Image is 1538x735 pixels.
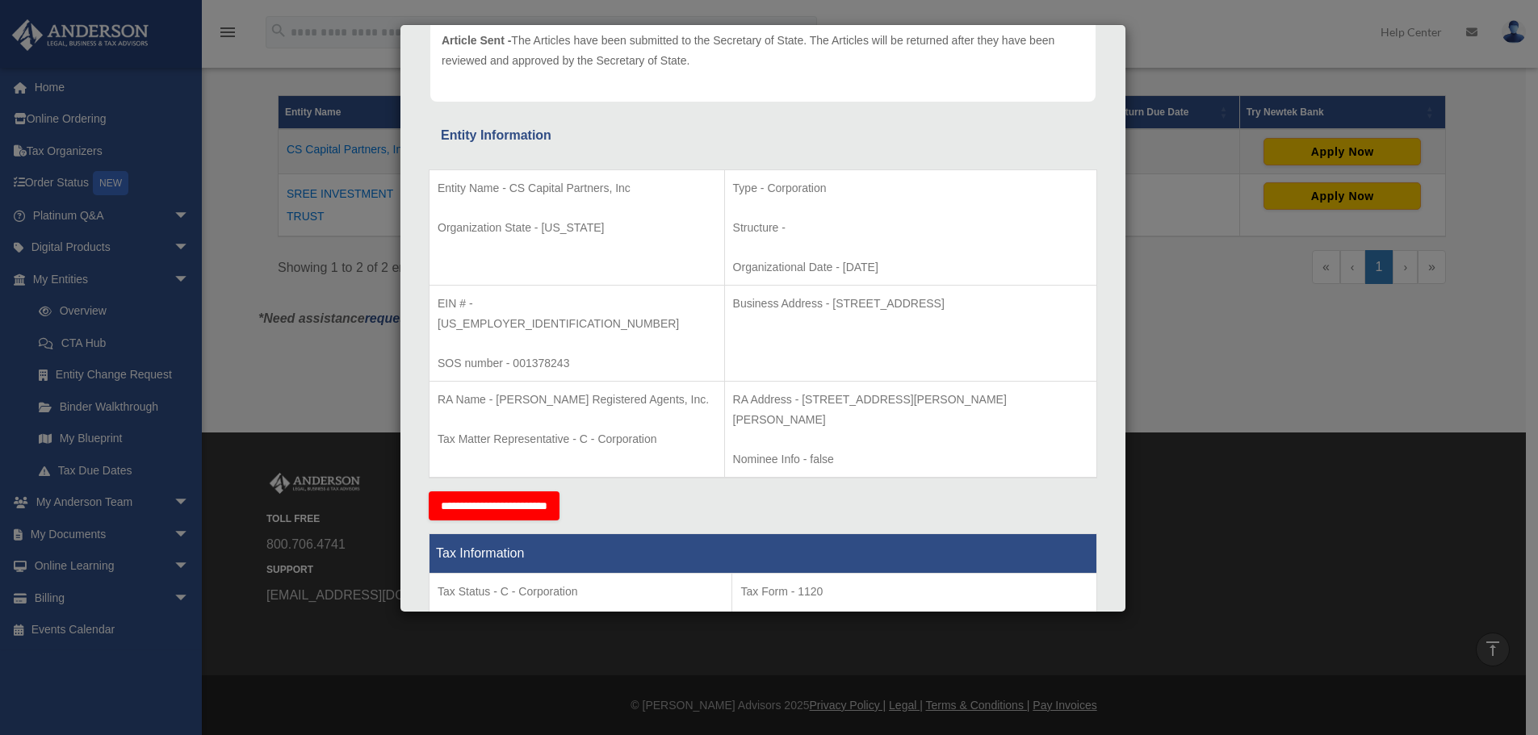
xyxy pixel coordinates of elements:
[430,534,1097,574] th: Tax Information
[438,353,716,374] p: SOS number - 001378243
[733,257,1088,278] p: Organizational Date - [DATE]
[442,31,1084,70] p: The Articles have been submitted to the Secretary of State. The Articles will be returned after t...
[733,218,1088,238] p: Structure -
[438,218,716,238] p: Organization State - [US_STATE]
[430,574,732,693] td: Tax Period Type - Fiscal
[442,34,511,47] span: Article Sent -
[438,582,723,602] p: Tax Status - C - Corporation
[733,449,1088,470] p: Nominee Info - false
[740,582,1088,602] p: Tax Form - 1120
[438,429,716,449] p: Tax Matter Representative - C - Corporation
[733,178,1088,198] p: Type - Corporation
[733,390,1088,429] p: RA Address - [STREET_ADDRESS][PERSON_NAME][PERSON_NAME]
[438,390,716,410] p: RA Name - [PERSON_NAME] Registered Agents, Inc.
[438,178,716,198] p: Entity Name - CS Capital Partners, Inc
[438,294,716,333] p: EIN # - [US_EMPLOYER_IDENTIFICATION_NUMBER]
[441,124,1085,147] div: Entity Information
[733,294,1088,314] p: Business Address - [STREET_ADDRESS]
